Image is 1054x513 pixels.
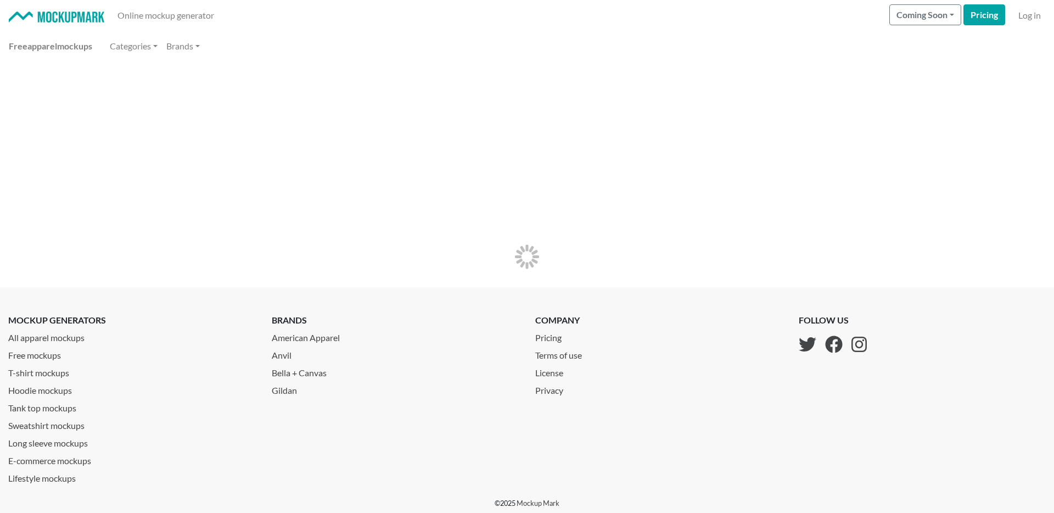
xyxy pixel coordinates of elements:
a: Free mockups [8,344,255,362]
a: American Apparel [272,327,519,344]
a: Categories [105,35,162,57]
a: Freeapparelmockups [4,35,97,57]
p: follow us [799,314,867,327]
a: Pricing [535,327,591,344]
a: Hoodie mockups [8,380,255,397]
a: Gildan [272,380,519,397]
p: company [535,314,591,327]
img: Mockup Mark [9,12,104,23]
p: brands [272,314,519,327]
a: Brands [162,35,204,57]
a: T-shirt mockups [8,362,255,380]
p: © 2025 [495,498,559,509]
a: Tank top mockups [8,397,255,415]
a: Online mockup generator [113,4,218,26]
a: E-commerce mockups [8,450,255,467]
a: Privacy [535,380,591,397]
a: License [535,362,591,380]
a: Log in [1014,4,1045,26]
button: Coming Soon [889,4,961,25]
a: Mockup Mark [517,499,559,508]
a: Terms of use [535,344,591,362]
a: Pricing [963,4,1005,25]
span: apparel [27,41,57,51]
a: All apparel mockups [8,327,255,344]
p: mockup generators [8,314,255,327]
a: Long sleeve mockups [8,432,255,450]
a: Sweatshirt mockups [8,415,255,432]
a: Anvil [272,344,519,362]
a: Lifestyle mockups [8,467,255,485]
a: Bella + Canvas [272,362,519,380]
